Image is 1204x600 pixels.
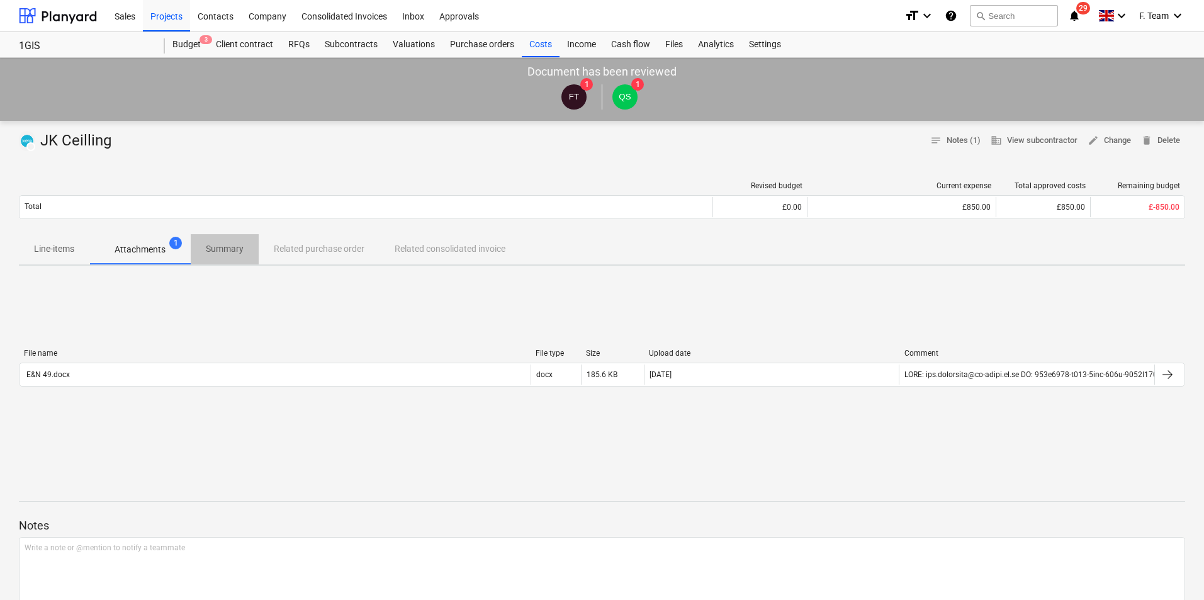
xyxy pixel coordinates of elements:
span: F. Team [1139,11,1169,21]
span: View subcontractor [991,133,1077,148]
span: delete [1141,135,1152,146]
span: 1 [631,78,644,91]
button: Search [970,5,1058,26]
span: business [991,135,1002,146]
div: £850.00 [996,197,1090,217]
div: Revised budget [718,181,802,190]
span: notes [930,135,942,146]
div: E&N 49.docx [25,370,70,379]
div: £850.00 [813,203,991,212]
p: Notes [19,518,1185,533]
div: Budget [165,32,208,57]
span: Notes (1) [930,133,981,148]
a: Client contract [208,32,281,57]
span: £-850.00 [1149,203,1179,212]
div: 1GIS [19,40,150,53]
div: Quantity Surveyor [612,84,638,110]
button: Delete [1136,131,1185,150]
div: Comment [904,349,1150,358]
div: JK Ceilling [19,131,116,151]
p: Attachments [115,243,166,256]
div: 185.6 KB [587,370,617,379]
p: Summary [206,242,244,256]
span: QS [619,92,631,101]
div: Total approved costs [1001,181,1086,190]
img: xero.svg [21,135,33,147]
i: format_size [904,8,920,23]
button: View subcontractor [986,131,1083,150]
p: Total [25,201,42,212]
span: Change [1088,133,1131,148]
span: 29 [1076,2,1090,14]
span: 1 [169,237,182,249]
span: 3 [200,35,212,44]
span: search [976,11,986,21]
div: Finance Team [561,84,587,110]
a: Cash flow [604,32,658,57]
i: Knowledge base [945,8,957,23]
div: [DATE] [650,370,672,379]
div: Upload date [649,349,894,358]
i: keyboard_arrow_down [920,8,935,23]
div: Invoice has been synced with Xero and its status is currently SUBMITTED [19,131,35,151]
span: FT [569,92,579,101]
i: keyboard_arrow_down [1114,8,1129,23]
button: Change [1083,131,1136,150]
a: Settings [741,32,789,57]
a: Budget3 [165,32,208,57]
div: File name [24,349,526,358]
span: edit [1088,135,1099,146]
span: Delete [1141,133,1180,148]
a: RFQs [281,32,317,57]
a: Valuations [385,32,442,57]
span: 1 [580,78,593,91]
p: Document has been reviewed [527,64,677,79]
a: Files [658,32,690,57]
a: Analytics [690,32,741,57]
a: Costs [522,32,560,57]
div: Size [586,349,639,358]
a: Purchase orders [442,32,522,57]
i: notifications [1068,8,1081,23]
i: keyboard_arrow_down [1170,8,1185,23]
div: Remaining budget [1096,181,1180,190]
p: Line-items [34,242,74,256]
a: Subcontracts [317,32,385,57]
a: Income [560,32,604,57]
div: docx [536,370,553,379]
div: £0.00 [712,197,807,217]
iframe: Chat Widget [1141,540,1204,600]
button: Notes (1) [925,131,986,150]
div: Current expense [813,181,991,190]
div: File type [536,349,576,358]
